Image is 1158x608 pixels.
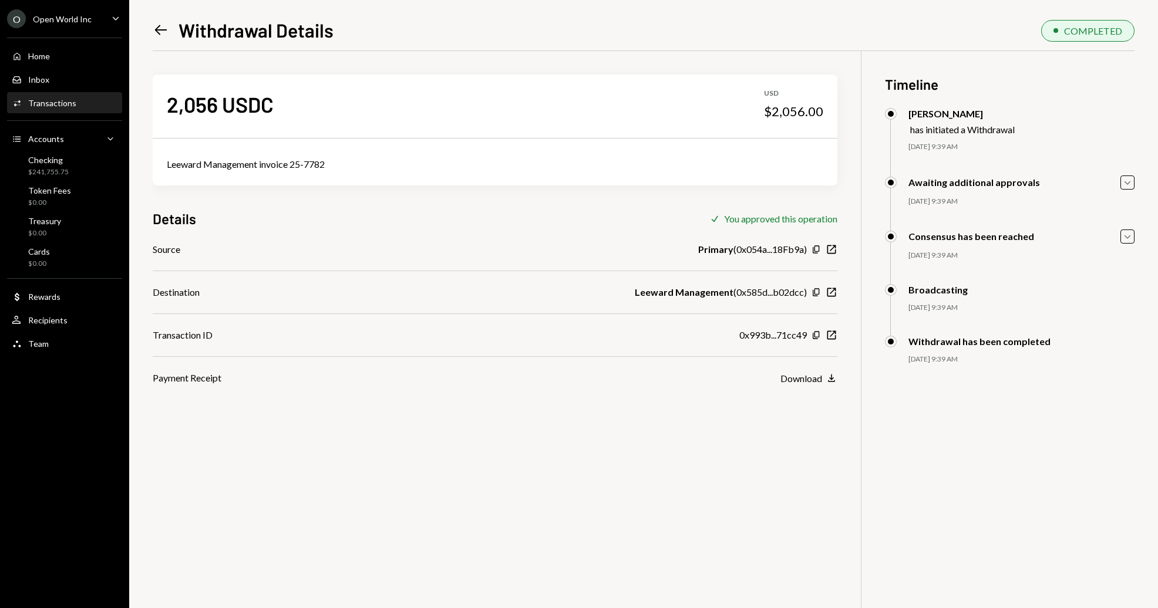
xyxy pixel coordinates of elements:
div: ( 0x054a...18Fb9a ) [698,242,807,256]
div: COMPLETED [1064,25,1122,36]
div: You approved this operation [724,213,837,224]
div: 0x993b...71cc49 [739,328,807,342]
div: $241,755.75 [28,167,69,177]
a: Transactions [7,92,122,113]
div: $0.00 [28,198,71,208]
div: O [7,9,26,28]
a: Treasury$0.00 [7,212,122,241]
div: [DATE] 9:39 AM [908,354,1135,364]
a: Home [7,45,122,66]
a: Team [7,333,122,354]
div: Broadcasting [908,284,968,295]
h3: Timeline [885,75,1135,94]
button: Download [780,372,837,385]
div: Download [780,373,822,384]
div: ( 0x585d...b02dcc ) [635,285,807,299]
div: $0.00 [28,259,50,269]
div: Leeward Management invoice 25-7782 [167,157,823,171]
div: Transactions [28,98,76,108]
div: Cards [28,246,50,256]
div: Source [153,242,180,256]
div: Consensus has been reached [908,231,1034,242]
div: $0.00 [28,228,61,238]
div: has initiated a Withdrawal [910,124,1015,135]
b: Leeward Management [635,285,733,299]
div: Recipients [28,315,68,325]
div: Team [28,339,49,349]
div: Inbox [28,75,49,85]
div: Rewards [28,292,60,302]
a: Token Fees$0.00 [7,182,122,210]
div: Withdrawal has been completed [908,336,1051,347]
div: [DATE] 9:39 AM [908,251,1135,261]
a: Checking$241,755.75 [7,151,122,180]
div: Checking [28,155,69,165]
h1: Withdrawal Details [179,18,334,42]
a: Accounts [7,128,122,149]
div: Destination [153,285,200,299]
a: Rewards [7,286,122,307]
a: Inbox [7,69,122,90]
b: Primary [698,242,733,256]
div: [DATE] 9:39 AM [908,303,1135,313]
a: Cards$0.00 [7,243,122,271]
div: USD [764,89,823,99]
div: 2,056 USDC [167,91,274,117]
div: Home [28,51,50,61]
div: [PERSON_NAME] [908,108,1015,119]
div: $2,056.00 [764,103,823,120]
div: Payment Receipt [153,371,221,385]
a: Recipients [7,309,122,330]
div: [DATE] 9:39 AM [908,197,1135,207]
div: Token Fees [28,185,71,195]
div: Open World Inc [33,14,92,24]
h3: Details [153,209,196,228]
div: Accounts [28,134,64,144]
div: Awaiting additional approvals [908,177,1040,188]
div: [DATE] 9:39 AM [908,142,1135,152]
div: Transaction ID [153,328,213,342]
div: Treasury [28,216,61,226]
